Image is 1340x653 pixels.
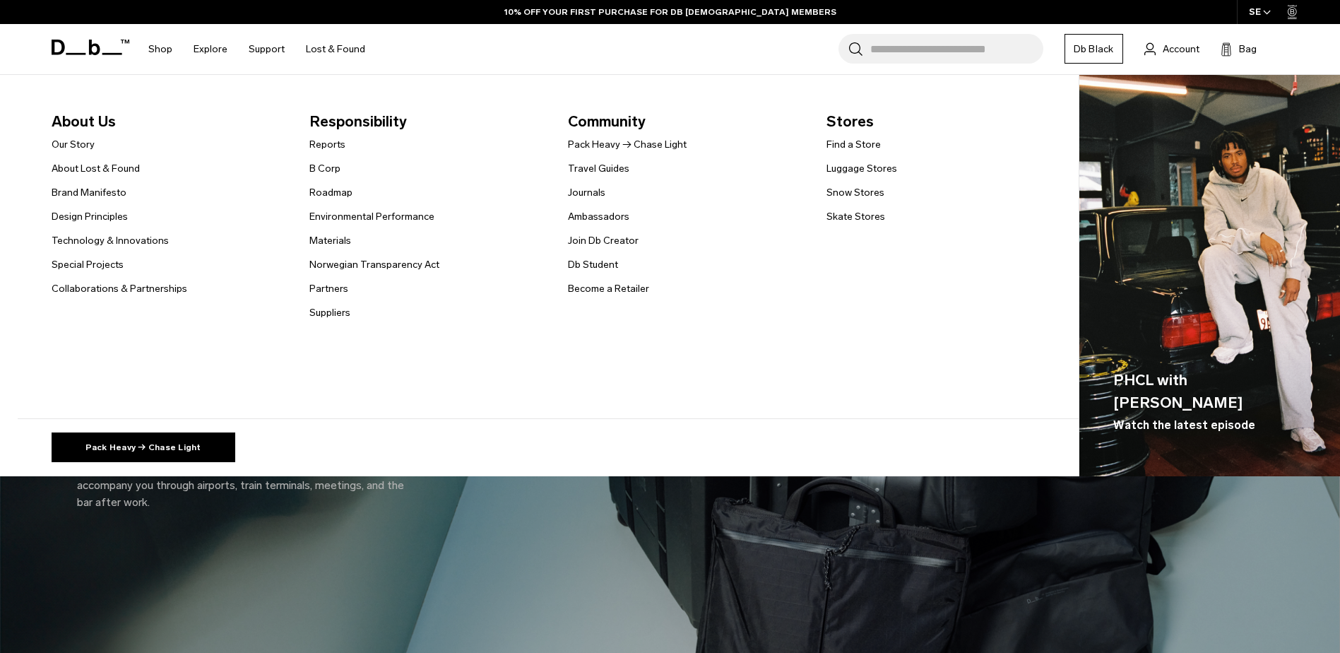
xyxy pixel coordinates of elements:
[309,233,351,248] a: Materials
[306,24,365,74] a: Lost & Found
[309,305,350,320] a: Suppliers
[148,24,172,74] a: Shop
[568,185,605,200] a: Journals
[309,185,352,200] a: Roadmap
[568,110,804,133] span: Community
[1221,40,1257,57] button: Bag
[1113,417,1255,434] span: Watch the latest episode
[138,24,376,74] nav: Main Navigation
[504,6,836,18] a: 10% OFF YOUR FIRST PURCHASE FOR DB [DEMOGRAPHIC_DATA] MEMBERS
[52,281,187,296] a: Collaborations & Partnerships
[309,257,439,272] a: Norwegian Transparency Act
[1163,42,1199,57] span: Account
[52,209,128,224] a: Design Principles
[826,110,1062,133] span: Stores
[826,185,884,200] a: Snow Stores
[1065,34,1123,64] a: Db Black
[309,161,340,176] a: B Corp
[52,257,124,272] a: Special Projects
[568,209,629,224] a: Ambassadors
[309,281,348,296] a: Partners
[309,137,345,152] a: Reports
[52,433,235,462] a: Pack Heavy → Chase Light
[194,24,227,74] a: Explore
[52,233,169,248] a: Technology & Innovations
[568,137,687,152] a: Pack Heavy → Chase Light
[568,257,618,272] a: Db Student
[1239,42,1257,57] span: Bag
[568,233,639,248] a: Join Db Creator
[52,185,126,200] a: Brand Manifesto
[568,281,649,296] a: Become a Retailer
[826,161,897,176] a: Luggage Stores
[826,209,885,224] a: Skate Stores
[309,209,434,224] a: Environmental Performance
[1144,40,1199,57] a: Account
[309,110,545,133] span: Responsibility
[52,161,140,176] a: About Lost & Found
[826,137,881,152] a: Find a Store
[52,110,287,133] span: About Us
[1079,75,1340,477] a: PHCL with [PERSON_NAME] Watch the latest episode Db
[1079,75,1340,477] img: Db
[568,161,629,176] a: Travel Guides
[52,137,95,152] a: Our Story
[249,24,285,74] a: Support
[1113,369,1306,413] span: PHCL with [PERSON_NAME]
